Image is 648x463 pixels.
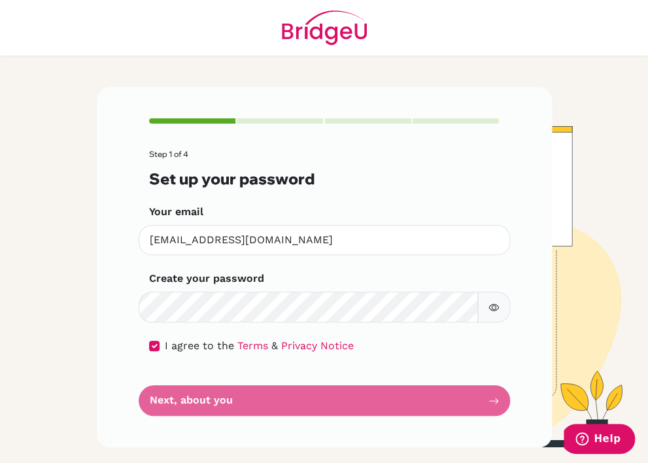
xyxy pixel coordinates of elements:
span: & [271,339,278,352]
a: Privacy Notice [281,339,354,352]
iframe: Opens a widget where you can find more information [564,424,635,456]
span: Step 1 of 4 [149,149,188,159]
label: Your email [149,204,203,220]
label: Create your password [149,271,264,286]
h3: Set up your password [149,169,500,188]
input: Insert your email* [139,225,510,256]
span: I agree to the [165,339,234,352]
a: Terms [237,339,268,352]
